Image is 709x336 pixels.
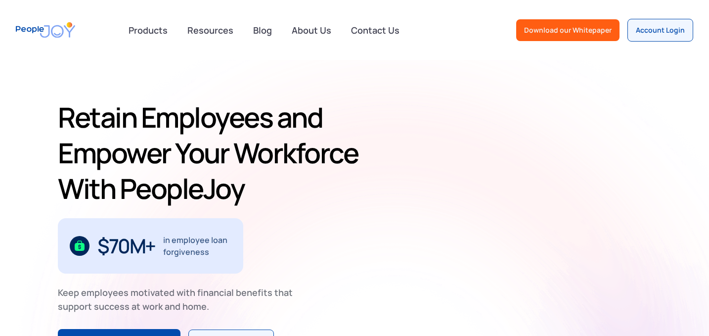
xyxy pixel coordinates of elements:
a: Download our Whitepaper [516,19,620,41]
a: Contact Us [345,19,405,41]
a: Account Login [627,19,693,42]
a: home [16,16,75,44]
h1: Retain Employees and Empower Your Workforce With PeopleJoy [58,99,366,206]
div: 1 / 3 [58,218,243,274]
div: Products [123,20,174,40]
a: Blog [247,19,278,41]
div: Account Login [636,25,685,35]
a: Resources [181,19,239,41]
div: in employee loan forgiveness [163,234,232,258]
a: About Us [286,19,337,41]
div: Download our Whitepaper [524,25,612,35]
div: Keep employees motivated with financial benefits that support success at work and home. [58,286,301,313]
div: $70M+ [97,238,155,254]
